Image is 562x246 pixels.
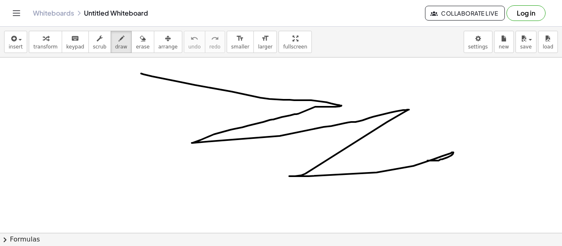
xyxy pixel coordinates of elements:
button: new [494,31,514,53]
span: erase [136,44,149,50]
span: undo [188,44,201,50]
button: arrange [154,31,182,53]
span: load [543,44,553,50]
button: save [516,31,536,53]
i: format_size [236,34,244,44]
button: Toggle navigation [10,7,23,20]
span: keypad [66,44,84,50]
button: insert [4,31,27,53]
span: settings [468,44,488,50]
i: format_size [261,34,269,44]
span: draw [115,44,128,50]
button: transform [29,31,62,53]
button: settings [464,31,492,53]
span: redo [209,44,221,50]
span: transform [33,44,58,50]
button: keyboardkeypad [62,31,89,53]
span: arrange [158,44,178,50]
span: Collaborate Live [432,9,498,17]
button: erase [131,31,154,53]
button: Log in [506,5,546,21]
span: insert [9,44,23,50]
span: new [499,44,509,50]
i: redo [211,34,219,44]
button: format_sizelarger [253,31,277,53]
i: keyboard [71,34,79,44]
i: undo [190,34,198,44]
button: scrub [88,31,111,53]
span: larger [258,44,272,50]
button: load [538,31,558,53]
button: draw [111,31,132,53]
span: save [520,44,532,50]
button: Collaborate Live [425,6,505,21]
button: redoredo [205,31,225,53]
button: fullscreen [279,31,311,53]
button: format_sizesmaller [227,31,254,53]
span: smaller [231,44,249,50]
span: scrub [93,44,107,50]
button: undoundo [184,31,205,53]
a: Whiteboards [33,9,74,17]
span: fullscreen [283,44,307,50]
